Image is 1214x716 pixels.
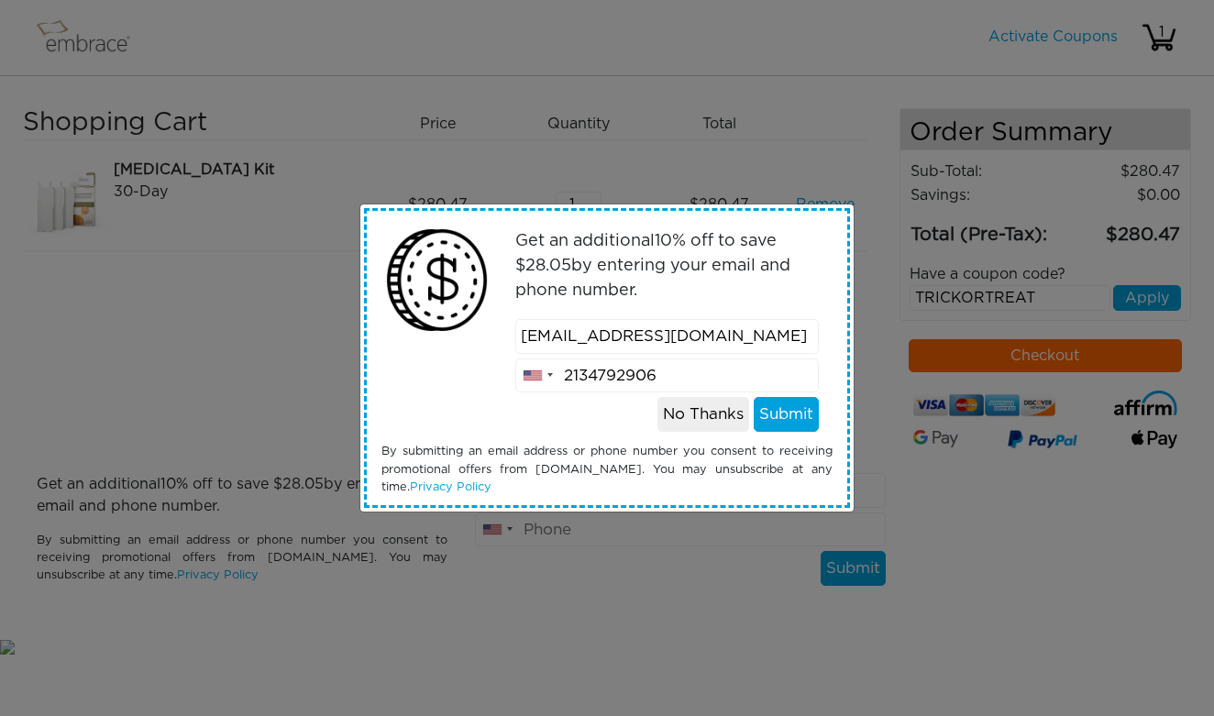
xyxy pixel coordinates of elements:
[754,397,819,432] button: Submit
[515,229,820,303] p: Get an additional % off to save $ by entering your email and phone number.
[655,233,672,249] span: 10
[515,358,820,393] input: Phone
[515,319,820,354] input: Email
[516,359,558,392] div: United States: +1
[368,443,846,496] div: By submitting an email address or phone number you consent to receiving promotional offers from [...
[525,258,571,274] span: 28.05
[410,481,491,493] a: Privacy Policy
[657,397,749,432] button: No Thanks
[377,220,497,340] img: money2.png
